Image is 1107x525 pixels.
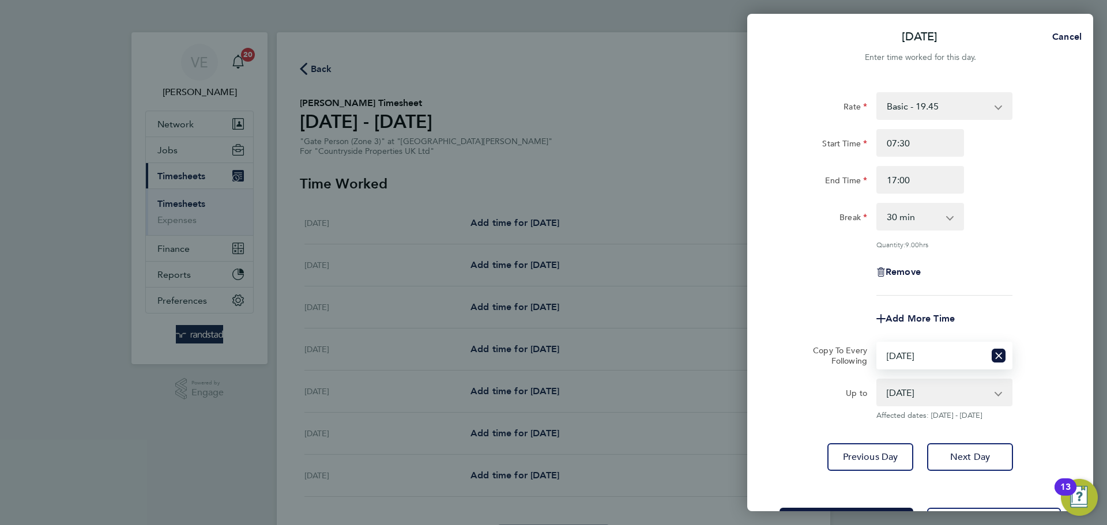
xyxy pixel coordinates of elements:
label: Break [839,212,867,226]
div: Quantity: hrs [876,240,1012,249]
input: E.g. 08:00 [876,129,964,157]
label: Copy To Every Following [804,345,867,366]
span: 9.00 [905,240,919,249]
label: Start Time [822,138,867,152]
span: Previous Day [843,451,898,463]
label: Rate [844,101,867,115]
div: Enter time worked for this day. [747,51,1093,65]
input: E.g. 18:00 [876,166,964,194]
button: Next Day [927,443,1013,471]
p: [DATE] [902,29,937,45]
label: End Time [825,175,867,189]
button: Open Resource Center, 13 new notifications [1061,479,1098,516]
span: Cancel [1049,31,1082,42]
span: Add More Time [886,313,955,324]
button: Remove [876,267,921,277]
span: Affected dates: [DATE] - [DATE] [876,411,1012,420]
span: Remove [886,266,921,277]
button: Previous Day [827,443,913,471]
button: Reset selection [992,343,1006,368]
button: Cancel [1034,25,1093,48]
button: Add More Time [876,314,955,323]
label: Up to [846,388,867,402]
div: 13 [1060,487,1071,502]
span: Next Day [950,451,990,463]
